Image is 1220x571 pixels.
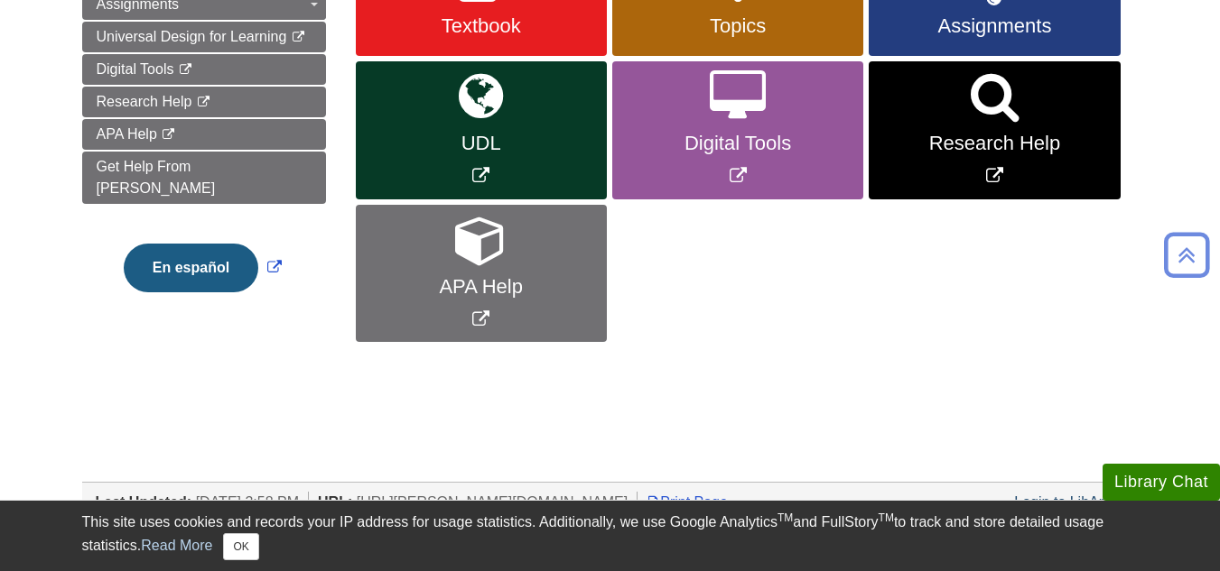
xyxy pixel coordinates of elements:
a: Universal Design for Learning [82,22,326,52]
span: APA Help [369,275,593,299]
i: This link opens in a new window [291,32,306,43]
span: APA Help [97,126,157,142]
button: En español [124,244,258,292]
i: Print Page [647,494,660,509]
span: Research Help [882,132,1106,155]
a: Link opens in new window [869,61,1120,199]
span: Digital Tools [626,132,850,155]
span: Digital Tools [97,61,174,77]
a: Login to LibApps [1014,494,1122,510]
a: Read More [141,538,212,553]
span: Assignments [882,14,1106,38]
a: Back to Top [1158,243,1215,267]
a: Print Page [647,494,728,510]
a: Link opens in new window [356,205,607,343]
span: [DATE] 3:58 PM [196,494,299,510]
a: Link opens in new window [119,260,286,275]
span: [URL][PERSON_NAME][DOMAIN_NAME] [357,494,629,510]
sup: TM [778,511,793,524]
span: URL: [318,494,352,510]
div: This site uses cookies and records your IP address for usage statistics. Additionally, we use Goo... [82,511,1139,560]
i: This link opens in a new window [196,97,211,108]
i: This link opens in a new window [161,129,176,141]
button: Close [223,533,258,560]
a: Digital Tools [82,54,326,85]
span: UDL [369,132,593,155]
span: Last Updated: [96,494,192,510]
span: Topics [626,14,850,38]
span: Research Help [97,94,192,109]
i: This link opens in a new window [178,64,193,76]
a: Research Help [82,87,326,117]
sup: TM [879,511,894,524]
span: Textbook [369,14,593,38]
a: APA Help [82,119,326,150]
span: Universal Design for Learning [97,29,287,44]
span: Get Help From [PERSON_NAME] [97,159,216,196]
a: Link opens in new window [612,61,863,199]
a: Get Help From [PERSON_NAME] [82,152,326,204]
a: Link opens in new window [356,61,607,199]
button: Library Chat [1103,464,1220,501]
